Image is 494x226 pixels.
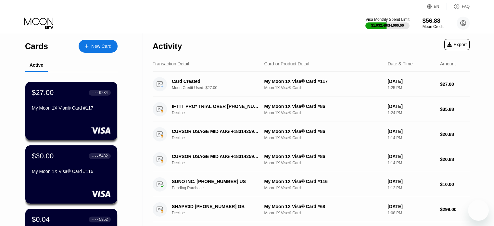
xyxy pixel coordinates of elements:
[387,154,435,159] div: [DATE]
[30,62,43,68] div: Active
[172,186,268,190] div: Pending Purchase
[172,86,268,90] div: Moon Credit Used: $27.00
[172,136,268,140] div: Decline
[387,136,435,140] div: 1:14 PM
[440,132,470,137] div: $20.88
[264,204,383,209] div: My Moon 1X Visa® Card #68
[387,204,435,209] div: [DATE]
[387,161,435,165] div: 1:14 PM
[387,61,412,66] div: Date & Time
[79,40,118,53] div: New Card
[153,122,470,147] div: CURSOR USAGE MID AUG +18314259504 USDeclineMy Moon 1X Visa® Card #86Moon 1X Visa® Card[DATE]1:14 ...
[172,79,261,84] div: Card Created
[25,42,48,51] div: Cards
[264,104,383,109] div: My Moon 1X Visa® Card #86
[264,79,383,84] div: My Moon 1X Visa® Card #117
[99,154,108,158] div: 5482
[32,152,54,160] div: $30.00
[92,155,98,157] div: ● ● ● ●
[387,186,435,190] div: 1:12 PM
[440,207,470,212] div: $299.00
[462,4,470,9] div: FAQ
[264,154,383,159] div: My Moon 1X Visa® Card #86
[172,161,268,165] div: Decline
[264,186,383,190] div: Moon 1X Visa® Card
[387,104,435,109] div: [DATE]
[153,42,182,51] div: Activity
[32,105,111,111] div: My Moon 1X Visa® Card #117
[434,4,439,9] div: EN
[153,172,470,197] div: SUNO INC. [PHONE_NUMBER] USPending PurchaseMy Moon 1X Visa® Card #116Moon 1X Visa® Card[DATE]1:12...
[172,104,261,109] div: IFTTT PRO* TRIAL OVER [PHONE_NUMBER] US
[264,179,383,184] div: My Moon 1X Visa® Card #116
[91,44,111,49] div: New Card
[423,18,444,29] div: $56.88Moon Credit
[440,61,456,66] div: Amount
[264,86,383,90] div: Moon 1X Visa® Card
[172,111,268,115] div: Decline
[423,24,444,29] div: Moon Credit
[172,129,261,134] div: CURSOR USAGE MID AUG +18314259504 US
[423,18,444,24] div: $56.88
[99,90,108,95] div: 9234
[99,217,108,222] div: 5952
[153,72,470,97] div: Card CreatedMoon Credit Used: $27.00My Moon 1X Visa® Card #117Moon 1X Visa® Card[DATE]1:25 PM$27.00
[440,157,470,162] div: $20.88
[387,79,435,84] div: [DATE]
[153,197,470,222] div: SHAPR3D [PHONE_NUMBER] GBDeclineMy Moon 1X Visa® Card #68Moon 1X Visa® Card[DATE]1:08 PM$299.00
[427,3,447,10] div: EN
[32,215,50,224] div: $0.04
[440,107,470,112] div: $35.88
[468,200,489,221] iframe: Button to launch messaging window, conversation in progress
[387,129,435,134] div: [DATE]
[153,61,189,66] div: Transaction Detail
[153,97,470,122] div: IFTTT PRO* TRIAL OVER [PHONE_NUMBER] USDeclineMy Moon 1X Visa® Card #86Moon 1X Visa® Card[DATE]1:...
[444,39,470,50] div: Export
[264,111,383,115] div: Moon 1X Visa® Card
[153,147,470,172] div: CURSOR USAGE MID AUG +18314259504 USDeclineMy Moon 1X Visa® Card #86Moon 1X Visa® Card[DATE]1:14 ...
[440,82,470,87] div: $27.00
[371,23,404,27] div: $1,932.48 / $4,000.00
[172,179,261,184] div: SUNO INC. [PHONE_NUMBER] US
[365,17,409,29] div: Visa Monthly Spend Limit$1,932.48/$4,000.00
[32,88,54,97] div: $27.00
[172,154,261,159] div: CURSOR USAGE MID AUG +18314259504 US
[264,161,383,165] div: Moon 1X Visa® Card
[387,211,435,215] div: 1:08 PM
[387,179,435,184] div: [DATE]
[264,129,383,134] div: My Moon 1X Visa® Card #86
[25,145,117,204] div: $30.00● ● ● ●5482My Moon 1X Visa® Card #116
[447,42,467,47] div: Export
[92,219,98,220] div: ● ● ● ●
[172,204,261,209] div: SHAPR3D [PHONE_NUMBER] GB
[172,211,268,215] div: Decline
[264,211,383,215] div: Moon 1X Visa® Card
[365,17,409,22] div: Visa Monthly Spend Limit
[440,182,470,187] div: $10.00
[264,61,310,66] div: Card or Product Detail
[447,3,470,10] div: FAQ
[387,111,435,115] div: 1:24 PM
[32,169,111,174] div: My Moon 1X Visa® Card #116
[387,86,435,90] div: 1:25 PM
[92,92,98,94] div: ● ● ● ●
[264,136,383,140] div: Moon 1X Visa® Card
[25,82,117,140] div: $27.00● ● ● ●9234My Moon 1X Visa® Card #117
